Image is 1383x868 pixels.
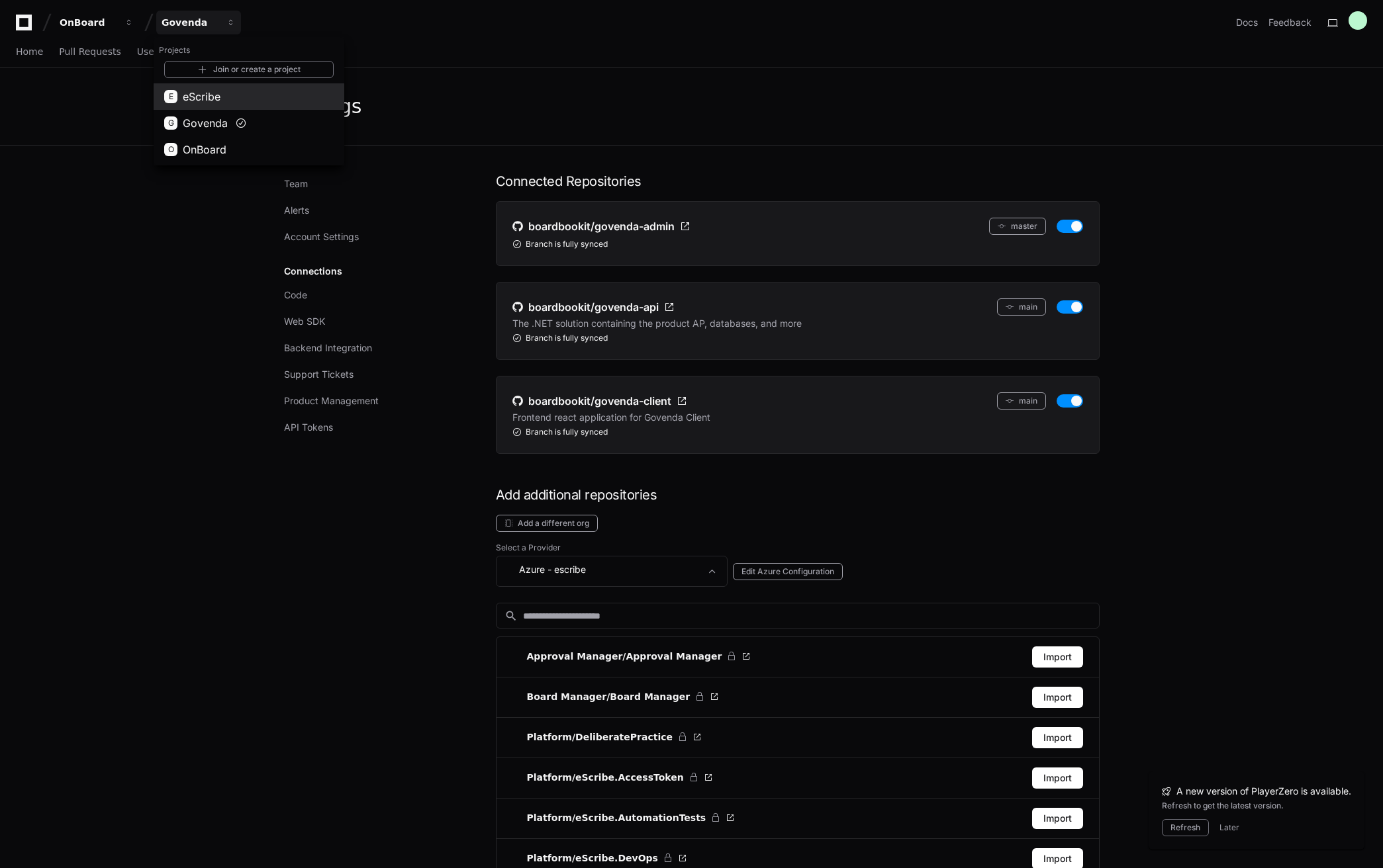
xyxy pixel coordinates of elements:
[512,333,1083,343] div: Branch is fully synced
[1162,819,1209,836] button: Refresh
[154,37,344,165] div: OnBoard
[512,648,751,664] a: Approval Manager/Approval Manager
[16,37,43,67] a: Home
[1268,16,1311,29] button: Feedback
[527,650,722,663] span: Approval Manager/Approval Manager
[277,225,464,249] a: Account Settings
[164,61,334,78] a: Join or create a project
[1162,801,1351,811] div: Refresh to get the latest version.
[504,562,700,578] div: Azure
[997,298,1046,316] button: main
[60,16,117,29] div: OnBoard
[277,310,464,333] a: Web SDK
[527,811,706,824] span: Platform/eScribe.AutomationTests
[284,341,372,355] span: Backend Integration
[137,48,163,56] span: Users
[154,40,344,61] h1: Projects
[284,288,307,302] span: Code
[1032,687,1083,708] button: Import
[277,415,464,439] a: API Tokens
[528,218,675,234] span: boardbookit/govenda-admin
[284,394,379,408] span: Product Management
[989,218,1046,235] button: master
[277,283,464,307] a: Code
[512,239,1083,249] div: Branch is fully synced
[512,427,1083,437] div: Branch is fully synced
[733,563,843,580] button: Edit Azure Configuration
[528,299,659,315] span: boardbookit/govenda-api
[997,392,1046,410] button: main
[183,89,220,105] span: eScribe
[277,198,464,222] a: Alerts
[1032,646,1083,668] button: Import
[284,421,333,434] span: API Tokens
[527,730,673,744] span: Platform/DeliberatePractice
[496,515,598,532] button: Add a different org
[1219,822,1239,833] button: Later
[496,486,1100,504] h1: Add additional repositories
[1032,808,1083,829] button: Import
[59,48,120,56] span: Pull Requests
[162,16,218,29] div: Govenda
[512,218,691,235] a: boardbookit/govenda-admin
[284,95,361,118] div: Settings
[1236,16,1258,29] a: Docs
[512,317,802,330] p: The .NET solution containing the product AP, databases, and more
[512,850,687,866] a: Platform/eScribe.DevOps
[496,172,1100,191] h1: Connected Repositories
[164,143,177,156] div: O
[277,172,464,196] a: Team
[156,11,241,34] button: Govenda
[512,392,687,410] a: boardbookit/govenda-client
[164,116,177,130] div: G
[512,689,720,705] a: Board Manager/Board Manager
[54,11,139,34] button: OnBoard
[183,115,228,131] span: Govenda
[277,389,464,413] a: Product Management
[512,769,713,785] a: Platform/eScribe.AccessToken
[16,48,43,56] span: Home
[527,771,684,784] span: Platform/eScribe.AccessToken
[137,37,163,67] a: Users
[496,542,1100,553] label: Select a Provider
[284,177,308,191] span: Team
[1032,767,1083,789] button: Import
[527,851,658,865] span: Platform/eScribe.DevOps
[528,393,671,409] span: boardbookit/govenda-client
[512,298,675,316] a: boardbookit/govenda-api
[527,690,691,703] span: Board Manager/Board Manager
[277,336,464,360] a: Backend Integration
[284,230,359,243] span: Account Settings
[1032,727,1083,748] button: Import
[512,810,736,826] a: Platform/eScribe.AutomationTests
[164,90,177,103] div: E
[284,204,309,217] span: Alerts
[59,37,120,67] a: Pull Requests
[284,368,354,381] span: Support Tickets
[512,729,702,745] a: Platform/DeliberatePractice
[548,563,586,576] span: - escribe
[1176,785,1351,798] span: A new version of PlayerZero is available.
[512,411,710,424] p: Frontend react application for Govenda Client
[284,315,325,328] span: Web SDK
[183,142,226,157] span: OnBoard
[504,609,518,623] mat-icon: search
[277,363,464,386] a: Support Tickets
